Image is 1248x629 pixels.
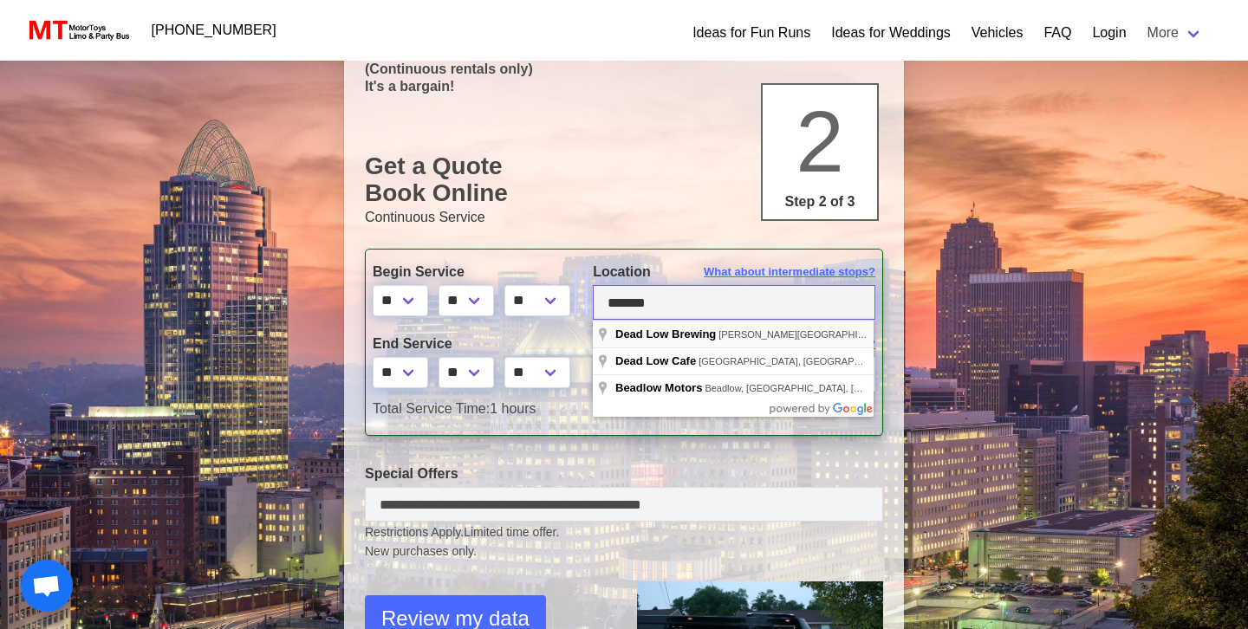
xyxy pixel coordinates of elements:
span: Beadlow Motors [615,381,702,394]
span: New purchases only. [365,542,883,561]
a: More [1137,16,1213,50]
h1: Get a Quote Book Online [365,152,883,207]
span: [GEOGRAPHIC_DATA], [GEOGRAPHIC_DATA], [GEOGRAPHIC_DATA], [GEOGRAPHIC_DATA] [699,356,1111,366]
a: Ideas for Fun Runs [692,23,810,43]
span: Beadlow, [GEOGRAPHIC_DATA], [GEOGRAPHIC_DATA] [705,383,950,393]
span: Location [593,264,651,279]
label: Special Offers [365,464,883,484]
span: Dead Low Cafe [615,354,696,367]
label: End Service [373,334,567,354]
small: Restrictions Apply. [365,525,883,561]
a: [PHONE_NUMBER] [141,13,287,48]
label: Begin Service [373,262,567,282]
span: Limited time offer. [464,523,559,541]
span: Dead Low Brewing [615,327,716,340]
span: What about intermediate stops? [704,335,875,353]
div: 1 hours [360,399,888,419]
p: Continuous Service [365,207,883,228]
p: Step 2 of 3 [770,191,870,212]
img: MotorToys Logo [24,18,131,42]
p: It's a bargain! [365,78,883,94]
a: Ideas for Weddings [831,23,951,43]
div: Open chat [21,560,73,612]
a: Vehicles [972,23,1024,43]
a: FAQ [1043,23,1071,43]
span: What about intermediate stops? [704,263,875,281]
span: Total Service Time: [373,401,490,416]
span: [PERSON_NAME][GEOGRAPHIC_DATA], [GEOGRAPHIC_DATA], [GEOGRAPHIC_DATA], [GEOGRAPHIC_DATA] [718,329,1210,340]
a: Login [1092,23,1126,43]
span: 2 [796,93,844,190]
p: (Continuous rentals only) [365,61,883,77]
